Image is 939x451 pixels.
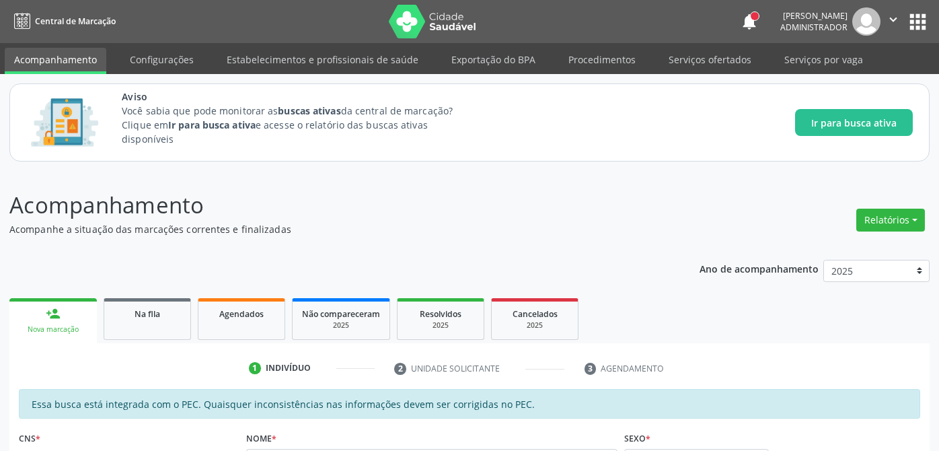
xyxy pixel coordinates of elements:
span: Aviso [122,90,478,104]
div: 1 [249,362,261,374]
span: Cancelados [513,308,558,320]
button: notifications [740,12,759,31]
a: Central de Marcação [9,10,116,32]
a: Serviços ofertados [659,48,761,71]
div: [PERSON_NAME] [780,10,848,22]
div: Essa busca está integrada com o PEC. Quaisquer inconsistências nas informações devem ser corrigid... [19,389,920,419]
p: Você sabia que pode monitorar as da central de marcação? Clique em e acesse o relatório das busca... [122,104,478,146]
strong: Ir para busca ativa [168,118,256,131]
div: 2025 [501,320,568,331]
i:  [886,12,901,27]
span: Ir para busca ativa [811,116,897,130]
img: Imagem de CalloutCard [26,92,103,153]
label: Sexo [624,428,650,449]
div: Indivíduo [266,362,311,374]
span: Agendados [219,308,264,320]
button: Relatórios [856,209,925,232]
p: Ano de acompanhamento [700,260,819,277]
a: Serviços por vaga [775,48,872,71]
p: Acompanhe a situação das marcações correntes e finalizadas [9,222,654,236]
div: 2025 [302,320,380,331]
span: Na fila [135,308,160,320]
a: Acompanhamento [5,48,106,74]
button:  [880,7,906,36]
a: Estabelecimentos e profissionais de saúde [217,48,428,71]
p: Acompanhamento [9,188,654,222]
span: Central de Marcação [35,15,116,27]
div: Nova marcação [19,324,87,335]
strong: buscas ativas [278,104,340,117]
a: Procedimentos [559,48,645,71]
label: Nome [246,428,276,449]
a: Exportação do BPA [442,48,545,71]
span: Não compareceram [302,308,380,320]
div: 2025 [407,320,474,331]
span: Administrador [780,22,848,33]
a: Configurações [120,48,203,71]
span: Resolvidos [420,308,461,320]
div: person_add [46,306,61,321]
button: apps [906,10,930,34]
button: Ir para busca ativa [795,109,913,136]
img: img [852,7,880,36]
